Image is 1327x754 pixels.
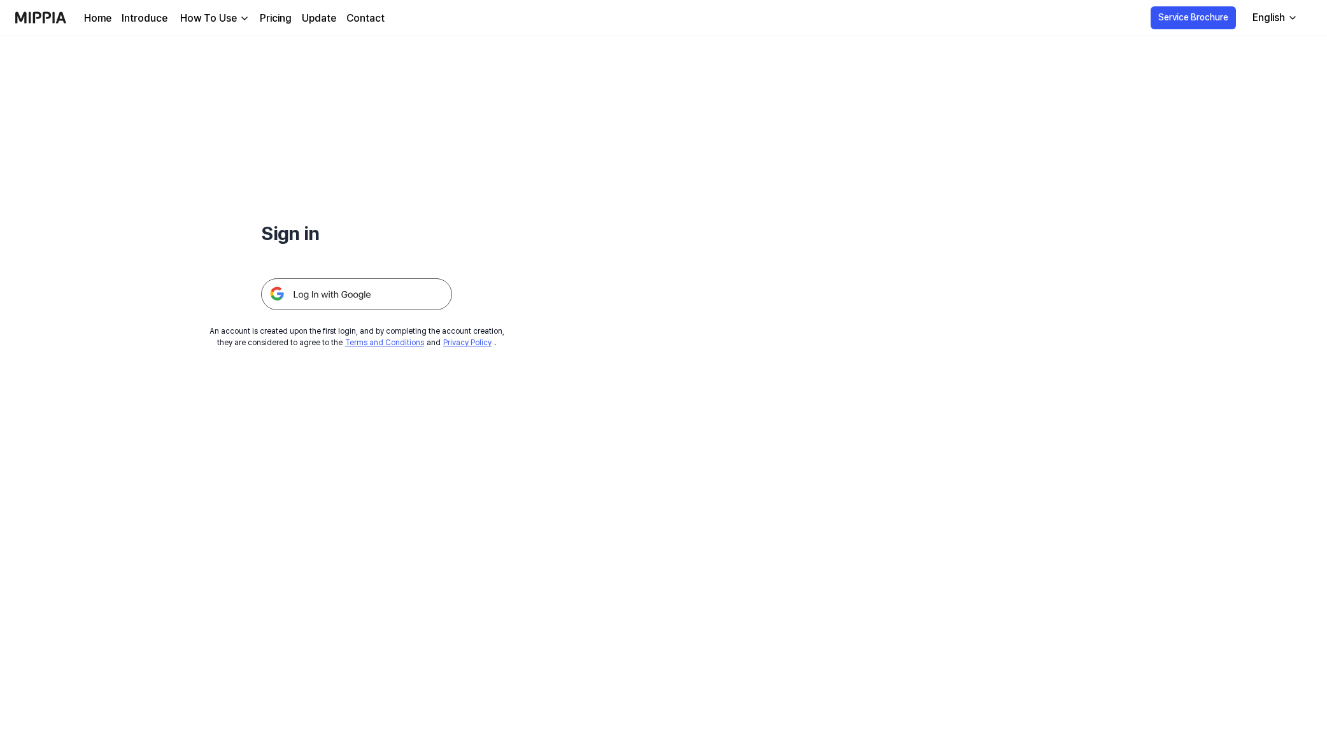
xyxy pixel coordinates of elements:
[261,278,452,310] img: 구글 로그인 버튼
[1242,5,1305,31] button: English
[302,11,336,26] a: Update
[1250,10,1288,25] div: English
[261,219,452,248] h1: Sign in
[239,13,250,24] img: down
[443,338,492,347] a: Privacy Policy
[260,11,292,26] a: Pricing
[178,11,250,26] button: How To Use
[178,11,239,26] div: How To Use
[209,325,504,348] div: An account is created upon the first login, and by completing the account creation, they are cons...
[345,338,424,347] a: Terms and Conditions
[122,11,167,26] a: Introduce
[1151,6,1236,29] button: Service Brochure
[84,11,111,26] a: Home
[346,11,385,26] a: Contact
